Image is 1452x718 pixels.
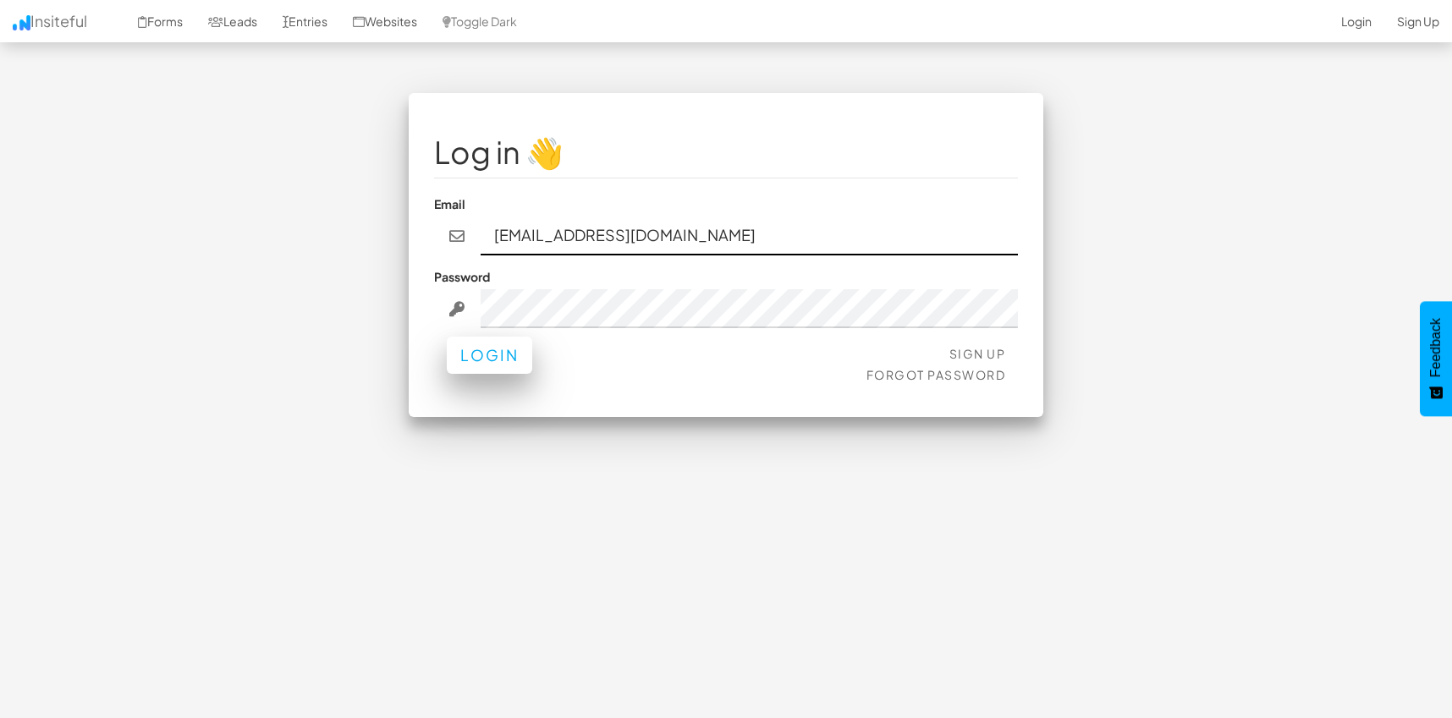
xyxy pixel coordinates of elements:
input: john@doe.com [481,216,1019,255]
a: Sign Up [949,346,1006,361]
button: Login [447,337,532,374]
img: icon.png [13,15,30,30]
button: Feedback - Show survey [1420,301,1452,416]
span: Feedback [1428,318,1444,377]
h1: Log in 👋 [434,135,1018,169]
label: Email [434,195,465,212]
a: Forgot Password [866,367,1006,382]
label: Password [434,268,490,285]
